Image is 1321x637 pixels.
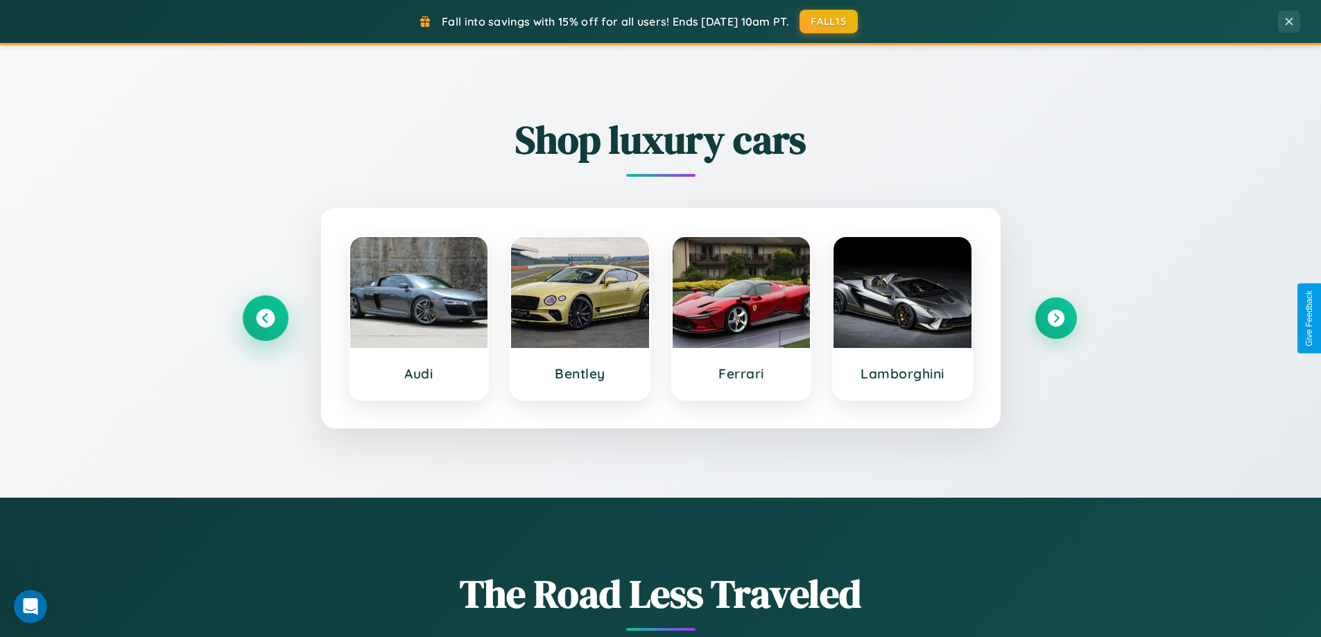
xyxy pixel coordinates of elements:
[442,15,789,28] span: Fall into savings with 15% off for all users! Ends [DATE] 10am PT.
[245,113,1077,166] h2: Shop luxury cars
[847,365,958,382] h3: Lamborghini
[364,365,474,382] h3: Audi
[14,590,47,623] iframe: Intercom live chat
[1304,290,1314,347] div: Give Feedback
[525,365,635,382] h3: Bentley
[800,10,858,33] button: FALL15
[687,365,797,382] h3: Ferrari
[245,567,1077,620] h1: The Road Less Traveled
